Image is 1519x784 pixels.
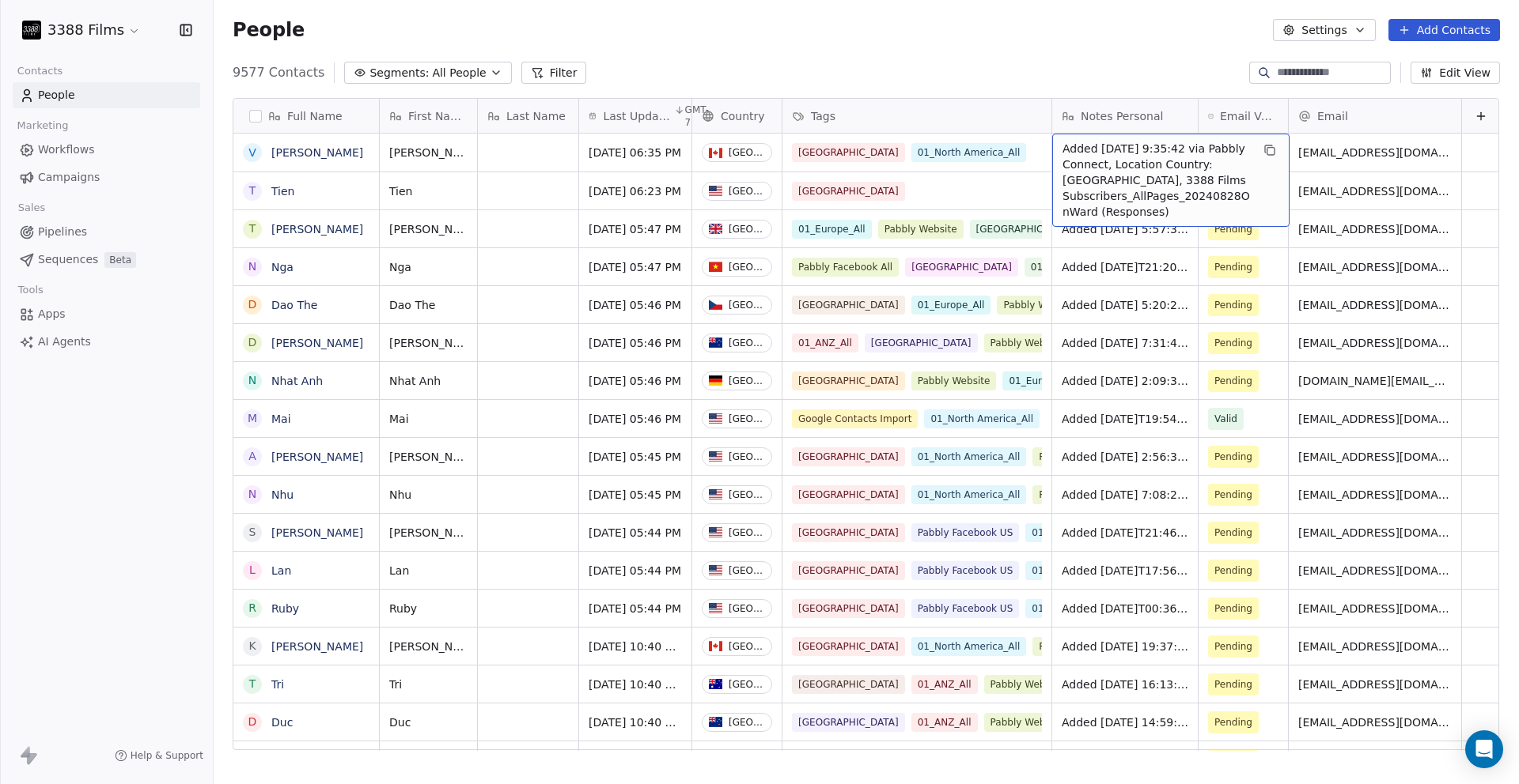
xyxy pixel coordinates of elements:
[271,450,363,463] a: [PERSON_NAME]
[233,63,324,82] span: 9577 Contacts
[1062,335,1188,351] span: Added [DATE] 7:31:42 via Pabbly Connect, Location Country: [GEOGRAPHIC_DATA], 3388 Films Subscrib...
[984,751,1070,770] span: Pabbly Website
[792,751,905,770] span: [GEOGRAPHIC_DATA]
[1062,221,1188,237] span: Added [DATE] 5:57:37 via Pabbly Connect, Location Country: [GEOGRAPHIC_DATA], 3388 Films Subscrib...
[1062,373,1188,389] span: Added [DATE] 2:09:30 via Pabbly Connect, Location Country: [GEOGRAPHIC_DATA], 3388 Films Subscrib...
[1298,714,1452,730] span: [EMAIL_ADDRESS][DOMAIN_NAME]
[1298,449,1452,465] span: [EMAIL_ADDRESS][DOMAIN_NAME]
[1388,19,1500,41] button: Add Contacts
[589,677,682,692] span: [DATE] 10:40 AM
[249,183,256,199] div: T
[729,147,765,158] div: [GEOGRAPHIC_DATA]
[271,564,291,577] a: Lan
[13,82,200,108] a: People
[729,717,765,728] div: [GEOGRAPHIC_DATA]
[271,716,293,729] a: Duc
[729,300,765,311] div: [GEOGRAPHIC_DATA]
[811,108,835,124] span: Tags
[1214,601,1252,616] span: Pending
[271,526,363,539] a: [PERSON_NAME]
[589,335,682,351] span: [DATE] 05:46 PM
[792,258,899,277] span: Pabbly Facebook All
[984,675,1070,694] span: Pabbly Website
[1214,677,1252,692] span: Pending
[432,65,486,81] span: All People
[1062,449,1188,465] span: Added [DATE] 2:56:38 via Pabbly Connect, Location Country: [GEOGRAPHIC_DATA], 3388 Films Subscrib...
[408,108,468,124] span: First Name
[38,334,91,350] span: AI Agents
[911,561,1020,580] span: Pabbly Facebook US
[1317,108,1348,124] span: Email
[369,65,429,81] span: Segments:
[248,296,257,313] div: D
[13,164,200,190] a: Campaigns
[389,411,468,427] span: Mai
[10,114,75,138] span: Marketing
[911,637,1027,656] span: 01_North America_All
[1214,221,1252,237] span: Pending
[271,413,291,425] a: Mai
[1214,563,1252,579] span: Pending
[1214,525,1252,541] span: Pending
[1032,637,1118,656] span: Pabbly Website
[1025,523,1141,542] span: 01_North America_All
[1081,108,1163,124] span: Notes Personal
[911,485,1027,504] span: 01_North America_All
[389,525,468,541] span: [PERSON_NAME]
[911,447,1027,466] span: 01_North America_All
[248,258,256,275] div: N
[271,602,299,615] a: Ruby
[589,145,682,160] span: [DATE] 06:35 PM
[1062,563,1188,579] span: Added [DATE]T17:56:53+0000 via Pabbly Connect, Location Country: [GEOGRAPHIC_DATA], Facebook Lead...
[38,141,95,158] span: Workflows
[271,488,294,501] a: Nhu
[389,145,468,160] span: [PERSON_NAME]
[11,196,52,220] span: Sales
[792,485,905,504] span: [GEOGRAPHIC_DATA]
[389,487,468,503] span: Nhu
[1063,141,1251,220] span: Added [DATE] 9:35:42 via Pabbly Connect, Location Country: [GEOGRAPHIC_DATA], 3388 Films Subscrib...
[1062,259,1188,275] span: Added [DATE]T21:20:44+0000 via Pabbly Connect, Location Country: [GEOGRAPHIC_DATA], Facebook Lead...
[248,448,256,465] div: A
[589,639,682,654] span: [DATE] 10:40 AM
[1199,99,1288,133] div: Email Verification Status
[729,679,765,690] div: [GEOGRAPHIC_DATA]
[792,371,905,390] span: [GEOGRAPHIC_DATA]
[865,334,978,352] span: [GEOGRAPHIC_DATA]
[271,375,323,387] a: Nhat Anh
[984,713,1070,732] span: Pabbly Website
[1411,62,1500,84] button: Edit View
[911,675,978,694] span: 01_ANZ_All
[729,527,765,538] div: [GEOGRAPHIC_DATA]
[792,182,905,201] span: [GEOGRAPHIC_DATA]
[589,714,682,730] span: [DATE] 10:40 AM
[792,409,918,428] span: Google Contacts Import
[47,20,124,40] span: 3388 Films
[389,449,468,465] span: [PERSON_NAME]
[911,751,978,770] span: 01_ANZ_All
[1298,601,1452,616] span: [EMAIL_ADDRESS][DOMAIN_NAME]
[248,638,256,654] div: K
[1298,411,1452,427] span: [EMAIL_ADDRESS][DOMAIN_NAME]
[1289,99,1461,133] div: Email
[248,372,256,389] div: N
[1214,297,1252,313] span: Pending
[792,561,905,580] span: [GEOGRAPHIC_DATA]
[1062,601,1188,616] span: Added [DATE]T00:36:30+0000 via Pabbly Connect, Location Country: [GEOGRAPHIC_DATA], Facebook Lead...
[1220,108,1278,124] span: Email Verification Status
[792,675,905,694] span: [GEOGRAPHIC_DATA]
[233,18,305,42] span: People
[380,134,1500,751] div: grid
[1214,411,1237,427] span: Valid
[13,247,200,273] a: SequencesBeta
[579,99,691,133] div: Last Updated DateGMT-7
[1298,677,1452,692] span: [EMAIL_ADDRESS][DOMAIN_NAME]
[271,261,294,273] a: Nga
[271,299,317,311] a: Dao The
[1298,563,1452,579] span: [EMAIL_ADDRESS][DOMAIN_NAME]
[911,599,1020,618] span: Pabbly Facebook US
[589,221,682,237] span: [DATE] 05:47 PM
[589,373,682,389] span: [DATE] 05:46 PM
[478,99,578,133] div: Last Name
[248,600,256,616] div: R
